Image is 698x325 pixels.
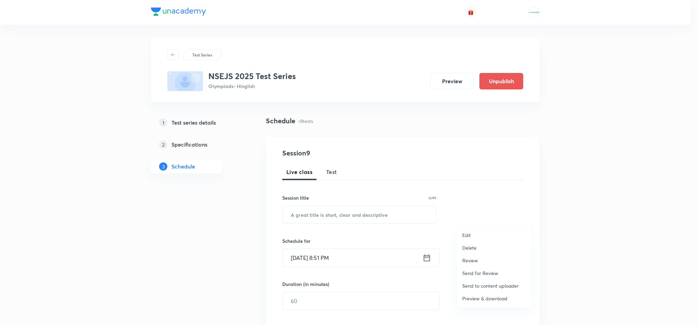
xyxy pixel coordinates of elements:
[462,244,477,251] p: Delete
[462,257,478,264] p: Review
[462,232,471,239] p: Edit
[462,270,498,277] p: Send for Review
[462,295,507,302] p: Preview & download
[462,282,519,289] p: Send to content uploader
